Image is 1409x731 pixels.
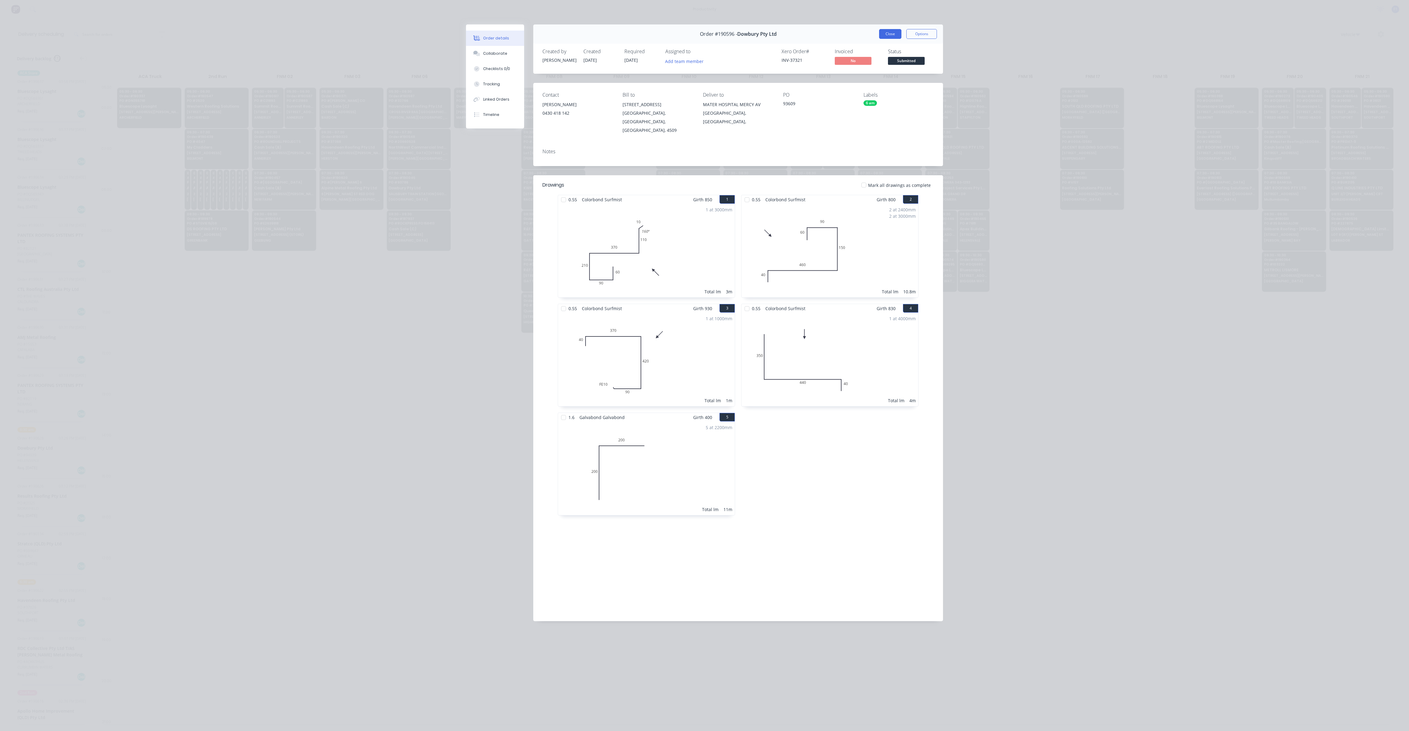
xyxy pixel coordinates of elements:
[558,422,735,515] div: 02002005 at 2200mmTotal lm11m
[877,195,896,204] span: Girth 800
[566,195,579,204] span: 0.55
[558,313,735,406] div: 040370420FE10901 at 1000mmTotal lm1m
[719,413,735,421] button: 5
[623,100,693,135] div: [STREET_ADDRESS][GEOGRAPHIC_DATA], [GEOGRAPHIC_DATA], [GEOGRAPHIC_DATA], 4509
[882,288,898,295] div: Total lm
[888,397,904,404] div: Total lm
[782,57,827,63] div: INV-37321
[703,109,773,126] div: [GEOGRAPHIC_DATA], [GEOGRAPHIC_DATA],
[719,304,735,313] button: 3
[466,76,524,92] button: Tracking
[483,97,509,102] div: Linked Orders
[889,206,916,213] div: 2 at 2400mm
[483,35,509,41] div: Order details
[704,397,721,404] div: Total lm
[623,92,693,98] div: Bill to
[466,61,524,76] button: Checklists 0/0
[723,506,732,513] div: 11m
[579,195,624,204] span: Colorbond Surfmist
[662,57,707,65] button: Add team member
[566,413,577,422] span: 1.6
[726,397,732,404] div: 1m
[783,100,853,109] div: 93609
[741,313,918,406] div: 0350440401 at 4000mmTotal lm4m
[542,181,564,189] div: Drawings
[877,304,896,313] span: Girth 830
[558,204,735,297] div: 0609021037011010160º1 at 3000mmTotal lm3m
[579,304,624,313] span: Colorbond Surfmist
[903,288,916,295] div: 10.8m
[783,92,853,98] div: PO
[741,204,918,297] div: 04046015090602 at 2400mm2 at 3000mmTotal lm10.8m
[906,29,937,39] button: Options
[909,397,916,404] div: 4m
[864,92,934,98] div: Labels
[466,92,524,107] button: Linked Orders
[889,315,916,322] div: 1 at 4000mm
[466,31,524,46] button: Order details
[693,304,712,313] span: Girth 930
[888,57,925,65] span: Submitted
[719,195,735,204] button: 1
[763,304,808,313] span: Colorbond Surfmist
[868,182,931,188] span: Mark all drawings as complete
[704,288,721,295] div: Total lm
[737,31,777,37] span: Dowbury Pty Ltd
[577,413,627,422] span: Galvabond Galvabond
[624,57,638,63] span: [DATE]
[864,100,877,106] div: 6 am
[749,195,763,204] span: 0.55
[888,49,934,54] div: Status
[763,195,808,204] span: Colorbond Surfmist
[749,304,763,313] span: 0.55
[706,315,732,322] div: 1 at 1000mm
[542,149,934,154] div: Notes
[583,57,597,63] span: [DATE]
[542,57,576,63] div: [PERSON_NAME]
[703,92,773,98] div: Deliver to
[466,107,524,122] button: Timeline
[483,51,507,56] div: Collaborate
[624,49,658,54] div: Required
[665,49,727,54] div: Assigned to
[693,413,712,422] span: Girth 400
[542,109,613,117] div: 0430 418 142
[623,109,693,135] div: [GEOGRAPHIC_DATA], [GEOGRAPHIC_DATA], [GEOGRAPHIC_DATA], 4509
[879,29,901,39] button: Close
[542,49,576,54] div: Created by
[702,506,719,513] div: Total lm
[466,46,524,61] button: Collaborate
[583,49,617,54] div: Created
[706,206,732,213] div: 1 at 3000mm
[726,288,732,295] div: 3m
[888,57,925,66] button: Submitted
[835,57,871,65] span: No
[483,112,499,117] div: Timeline
[483,81,500,87] div: Tracking
[483,66,510,72] div: Checklists 0/0
[703,100,773,126] div: MATER HOSPITAL MERCY AV[GEOGRAPHIC_DATA], [GEOGRAPHIC_DATA],
[542,92,613,98] div: Contact
[903,195,918,204] button: 2
[903,304,918,313] button: 4
[693,195,712,204] span: Girth 850
[623,100,693,109] div: [STREET_ADDRESS]
[542,100,613,109] div: [PERSON_NAME]
[703,100,773,109] div: MATER HOSPITAL MERCY AV
[706,424,732,431] div: 5 at 2200mm
[782,49,827,54] div: Xero Order #
[542,100,613,120] div: [PERSON_NAME]0430 418 142
[566,304,579,313] span: 0.55
[889,213,916,219] div: 2 at 3000mm
[835,49,881,54] div: Invoiced
[700,31,737,37] span: Order #190596 -
[665,57,707,65] button: Add team member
